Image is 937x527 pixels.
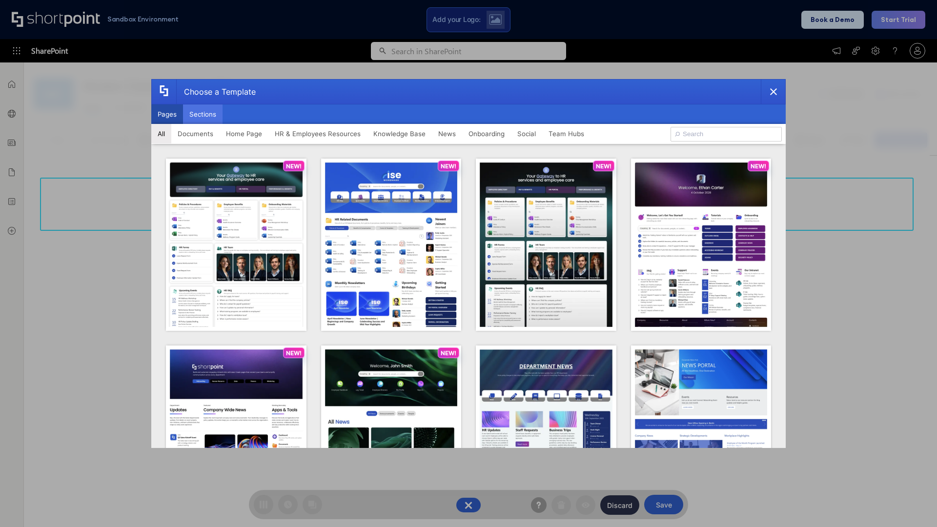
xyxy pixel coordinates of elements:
button: Sections [183,104,223,124]
button: Social [511,124,542,143]
button: HR & Employees Resources [268,124,367,143]
button: Team Hubs [542,124,591,143]
iframe: Chat Widget [888,480,937,527]
button: Knowledge Base [367,124,432,143]
input: Search [671,127,782,142]
div: Choose a Template [176,80,256,104]
p: NEW! [286,349,302,357]
p: NEW! [751,162,766,170]
button: Documents [171,124,220,143]
p: NEW! [596,162,611,170]
button: All [151,124,171,143]
button: Home Page [220,124,268,143]
button: Pages [151,104,183,124]
p: NEW! [286,162,302,170]
button: News [432,124,462,143]
p: NEW! [441,349,456,357]
p: NEW! [441,162,456,170]
div: template selector [151,79,786,448]
button: Onboarding [462,124,511,143]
